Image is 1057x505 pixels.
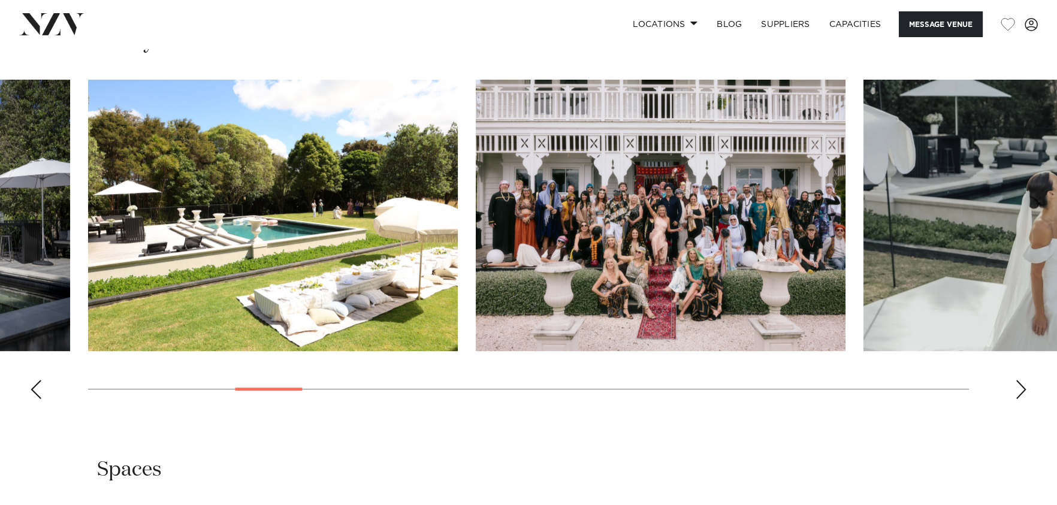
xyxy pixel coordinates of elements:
[476,80,845,351] swiper-slide: 7 / 30
[707,11,751,37] a: BLOG
[751,11,819,37] a: SUPPLIERS
[97,456,162,483] h2: Spaces
[19,13,84,35] img: nzv-logo.png
[899,11,983,37] button: Message Venue
[623,11,707,37] a: Locations
[88,80,458,351] swiper-slide: 6 / 30
[820,11,891,37] a: Capacities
